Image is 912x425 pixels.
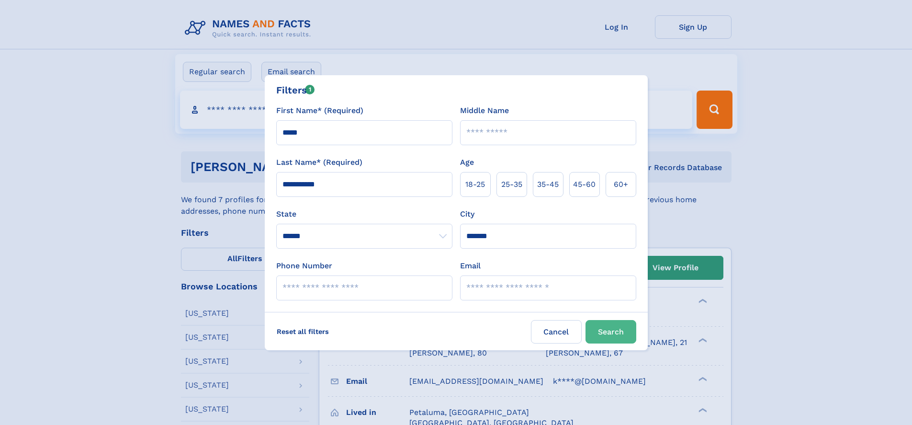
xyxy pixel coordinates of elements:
div: Filters [276,83,315,97]
span: 35‑45 [537,179,559,190]
span: 45‑60 [573,179,596,190]
label: Reset all filters [270,320,335,343]
label: Phone Number [276,260,332,272]
label: Email [460,260,481,272]
button: Search [585,320,636,344]
label: Age [460,157,474,168]
label: City [460,208,474,220]
label: Middle Name [460,105,509,116]
span: 60+ [614,179,628,190]
span: 25‑35 [501,179,522,190]
label: State [276,208,452,220]
label: First Name* (Required) [276,105,363,116]
label: Cancel [531,320,582,344]
label: Last Name* (Required) [276,157,362,168]
span: 18‑25 [465,179,485,190]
